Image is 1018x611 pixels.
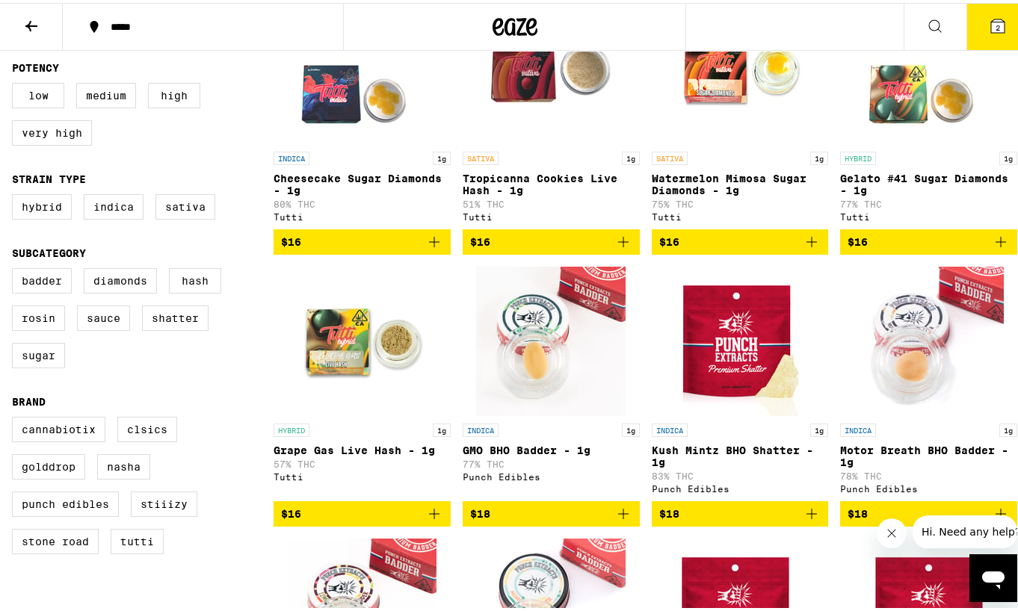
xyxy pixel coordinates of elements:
[274,469,451,479] div: Tutti
[12,244,86,256] legend: Subcategory
[913,512,1017,545] iframe: Message from company
[84,265,157,291] label: Diamonds
[840,196,1017,206] p: 77% THC
[659,505,679,517] span: $18
[840,264,1017,498] a: Open page for Motor Breath BHO Badder - 1g from Punch Edibles
[652,170,829,193] p: Watermelon Mimosa Sugar Diamonds - 1g
[463,264,640,498] a: Open page for GMO BHO Badder - 1g from Punch Edibles
[12,303,65,328] label: Rosin
[622,149,640,162] p: 1g
[274,421,309,434] p: HYBRID
[148,80,200,105] label: High
[463,209,640,219] div: Tutti
[12,80,64,105] label: Low
[652,481,829,491] div: Punch Edibles
[622,421,640,434] p: 1g
[652,441,829,465] p: Kush Mintz BHO Shatter - 1g
[840,226,1017,252] button: Add to bag
[652,498,829,524] button: Add to bag
[840,421,876,434] p: INDICA
[274,209,451,219] div: Tutti
[652,264,829,498] a: Open page for Kush Mintz BHO Shatter - 1g from Punch Edibles
[9,10,108,22] span: Hi. Need any help?
[840,170,1017,193] p: Gelato #41 Sugar Diamonds - 1g
[969,551,1017,599] iframe: Button to launch messaging window
[848,233,868,245] span: $16
[274,456,451,466] p: 57% THC
[12,170,86,182] legend: Strain Type
[274,226,451,252] button: Add to bag
[274,196,451,206] p: 80% THC
[463,498,640,524] button: Add to bag
[274,170,451,193] p: Cheesecake Sugar Diamonds - 1g
[77,303,130,328] label: Sauce
[840,498,1017,524] button: Add to bag
[12,489,119,514] label: Punch Edibles
[274,264,451,498] a: Open page for Grape Gas Live Hash - 1g from Tutti
[463,469,640,479] div: Punch Edibles
[287,264,436,413] img: Tutti - Grape Gas Live Hash - 1g
[463,441,640,453] p: GMO BHO Badder - 1g
[12,59,59,71] legend: Potency
[652,209,829,219] div: Tutti
[463,421,499,434] p: INDICA
[76,80,136,105] label: Medium
[652,196,829,206] p: 75% THC
[131,489,197,514] label: STIIIZY
[12,526,99,551] label: Stone Road
[84,191,144,217] label: Indica
[12,191,72,217] label: Hybrid
[848,505,868,517] span: $18
[659,233,679,245] span: $16
[840,468,1017,478] p: 78% THC
[281,233,301,245] span: $16
[999,149,1017,162] p: 1g
[12,117,92,143] label: Very High
[996,20,1000,29] span: 2
[274,149,309,162] p: INDICA
[463,226,640,252] button: Add to bag
[840,149,876,162] p: HYBRID
[433,149,451,162] p: 1g
[281,505,301,517] span: $16
[142,303,209,328] label: Shatter
[463,149,499,162] p: SATIVA
[97,451,150,477] label: NASHA
[470,505,490,517] span: $18
[476,264,626,413] img: Punch Edibles - GMO BHO Badder - 1g
[155,191,215,217] label: Sativa
[652,149,688,162] p: SATIVA
[840,481,1017,491] div: Punch Edibles
[810,421,828,434] p: 1g
[12,414,105,439] label: Cannabiotix
[169,265,221,291] label: Hash
[652,468,829,478] p: 83% THC
[665,264,815,413] img: Punch Edibles - Kush Mintz BHO Shatter - 1g
[433,421,451,434] p: 1g
[274,441,451,453] p: Grape Gas Live Hash - 1g
[463,170,640,193] p: Tropicanna Cookies Live Hash - 1g
[840,441,1017,465] p: Motor Breath BHO Badder - 1g
[810,149,828,162] p: 1g
[12,451,85,477] label: GoldDrop
[12,393,46,405] legend: Brand
[854,264,1004,413] img: Punch Edibles - Motor Breath BHO Badder - 1g
[274,498,451,524] button: Add to bag
[840,209,1017,219] div: Tutti
[12,265,72,291] label: Badder
[111,526,164,551] label: Tutti
[463,196,640,206] p: 51% THC
[470,233,490,245] span: $16
[117,414,177,439] label: CLSICS
[652,226,829,252] button: Add to bag
[652,421,688,434] p: INDICA
[999,421,1017,434] p: 1g
[877,515,907,545] iframe: Close message
[463,456,640,466] p: 77% THC
[12,340,65,365] label: Sugar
